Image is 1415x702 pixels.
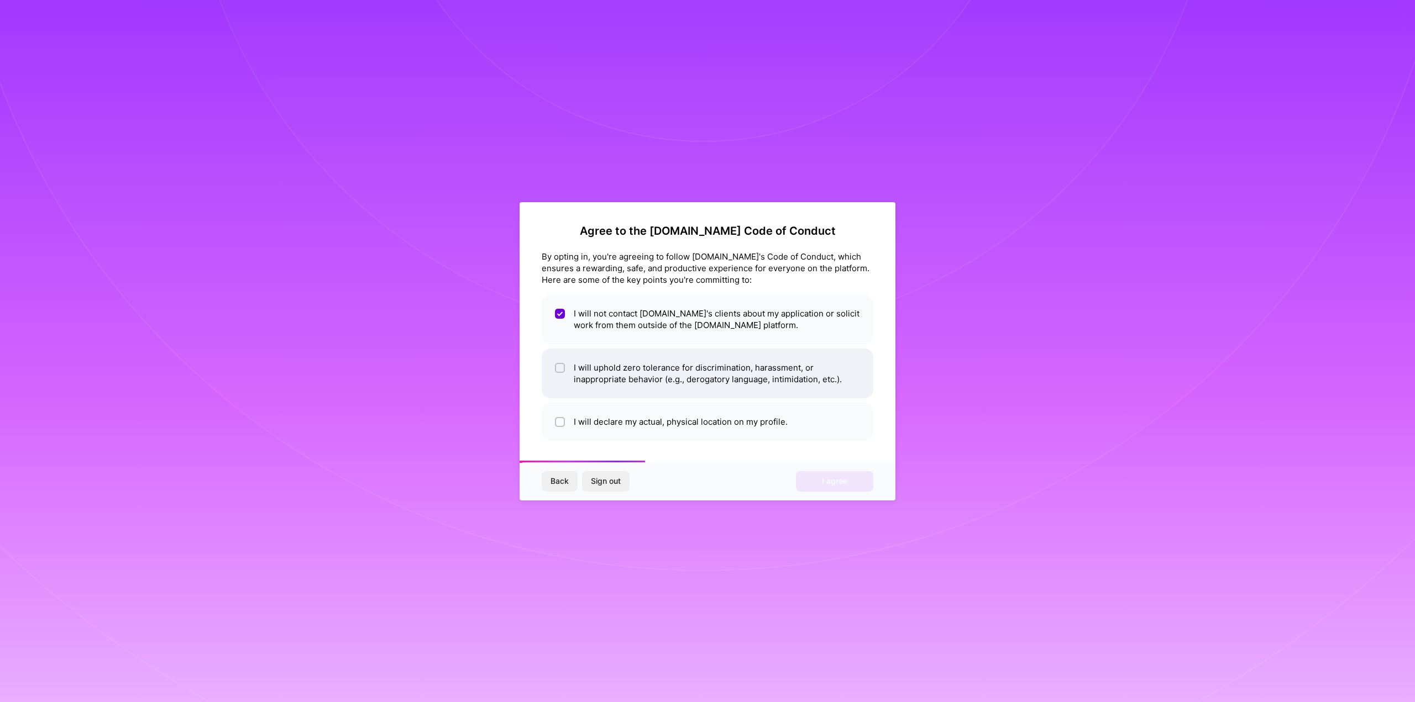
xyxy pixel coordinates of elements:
[542,251,873,286] div: By opting in, you're agreeing to follow [DOMAIN_NAME]'s Code of Conduct, which ensures a rewardin...
[582,471,630,491] button: Sign out
[542,471,578,491] button: Back
[542,403,873,441] li: I will declare my actual, physical location on my profile.
[542,294,873,344] li: I will not contact [DOMAIN_NAME]'s clients about my application or solicit work from them outside...
[542,349,873,398] li: I will uphold zero tolerance for discrimination, harassment, or inappropriate behavior (e.g., der...
[551,476,569,487] span: Back
[591,476,621,487] span: Sign out
[542,224,873,237] h2: Agree to the [DOMAIN_NAME] Code of Conduct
